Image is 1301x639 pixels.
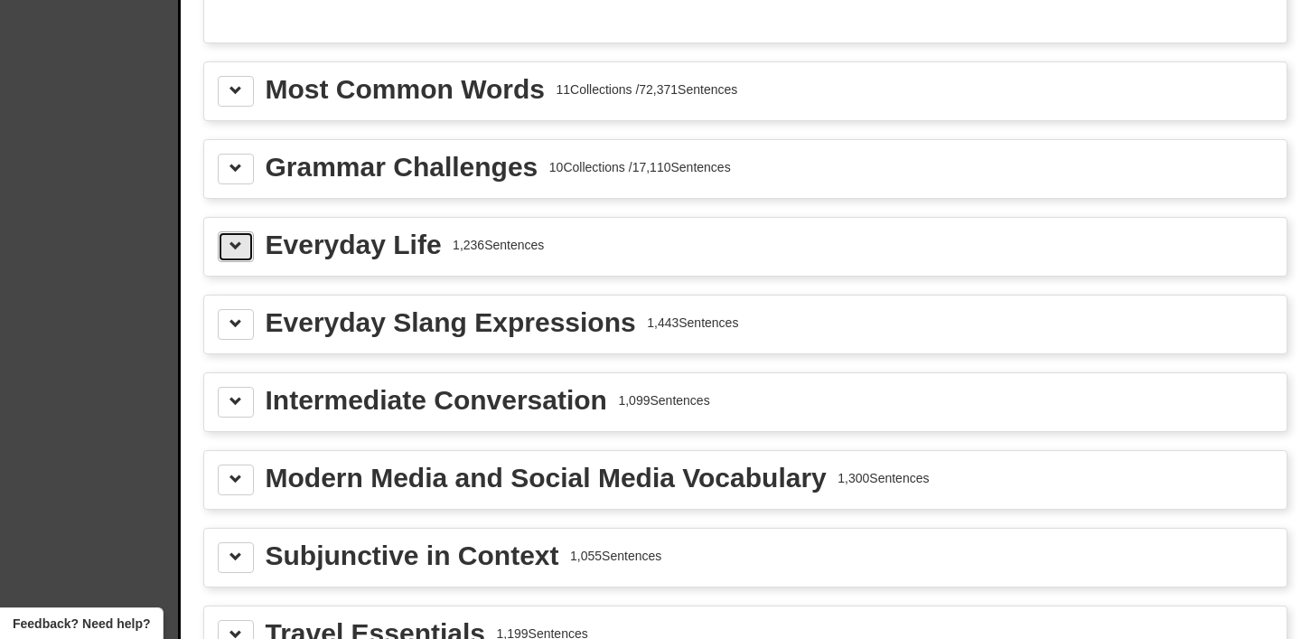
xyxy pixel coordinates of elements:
div: Most Common Words [266,76,545,103]
div: Everyday Life [266,231,442,258]
div: Intermediate Conversation [266,387,607,414]
div: 1,443 Sentences [647,314,738,332]
div: 10 Collections / 17,110 Sentences [549,158,731,176]
div: 11 Collections / 72,371 Sentences [556,80,737,99]
div: 1,055 Sentences [570,547,661,565]
div: 1,236 Sentences [453,236,544,254]
div: Modern Media and Social Media Vocabulary [266,465,827,492]
div: 1,099 Sentences [618,391,709,409]
span: Open feedback widget [13,615,150,633]
div: Everyday Slang Expressions [266,309,636,336]
div: Grammar Challenges [266,154,538,181]
div: 1,300 Sentences [838,469,929,487]
div: Subjunctive in Context [266,542,559,569]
